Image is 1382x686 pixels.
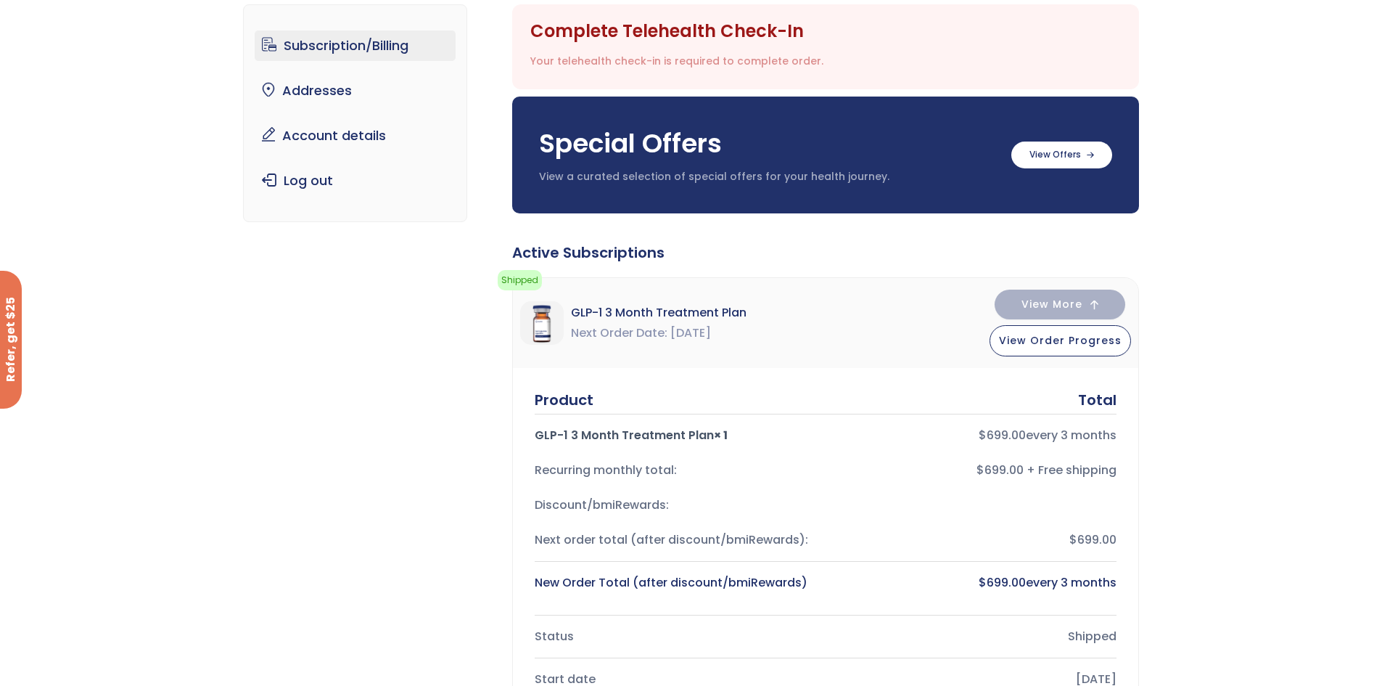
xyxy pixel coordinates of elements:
[999,333,1122,348] span: View Order Progress
[530,23,823,40] div: Complete Telehealth Check-In
[1078,390,1116,410] div: Total
[979,574,1026,591] bdi: 699.00
[837,460,1116,481] div: $699.00 + Free shipping
[1021,300,1082,309] span: View More
[535,390,593,410] div: Product
[837,425,1116,446] div: every 3 months
[255,75,456,106] a: Addresses
[535,425,814,446] div: GLP-1 3 Month Treatment Plan
[837,626,1116,647] div: Shipped
[255,166,456,196] a: Log out
[539,170,997,184] p: View a curated selection of special offers for your health journey.
[512,242,1139,263] div: Active Subscriptions
[498,270,542,290] span: Shipped
[243,4,467,222] nav: Account pages
[995,290,1125,319] button: View More
[535,573,814,593] div: New Order Total (after discount/bmiRewards)
[535,530,814,550] div: Next order total (after discount/bmiRewards):
[530,51,823,71] div: Your telehealth check-in is required to complete order.
[714,427,728,444] strong: × 1
[990,325,1131,356] button: View Order Progress
[520,301,564,345] img: GLP-1 3 Month Treatment Plan
[979,574,987,591] span: $
[837,573,1116,593] div: every 3 months
[571,323,667,343] span: Next Order Date
[535,626,814,647] div: Status
[571,303,746,323] span: GLP-1 3 Month Treatment Plan
[535,495,814,515] div: Discount/bmiRewards:
[535,460,814,481] div: Recurring monthly total:
[979,427,1026,444] bdi: 699.00
[255,121,456,151] a: Account details
[979,427,987,444] span: $
[539,126,997,162] h3: Special Offers
[670,323,711,343] span: [DATE]
[837,530,1116,550] div: $699.00
[255,30,456,61] a: Subscription/Billing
